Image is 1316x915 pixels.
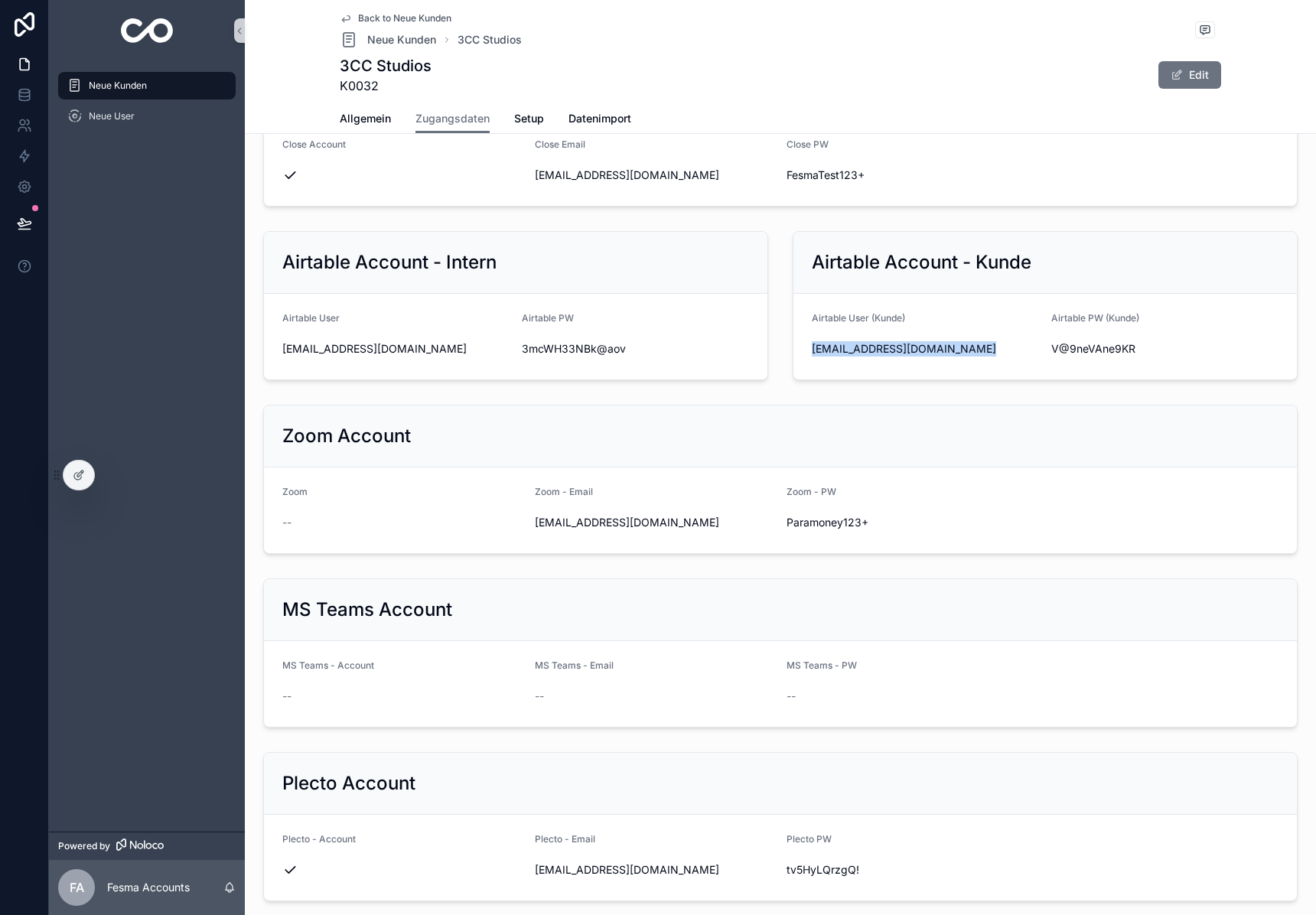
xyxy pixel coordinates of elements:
[415,105,490,134] a: Zugangsdaten
[787,833,832,845] span: Plecto PW
[787,689,796,704] span: --
[282,689,292,704] span: --
[282,598,452,622] h2: MS Teams Account
[458,32,522,47] a: 3CC Studios
[282,515,292,530] span: --
[282,341,510,357] span: [EMAIL_ADDRESS][DOMAIN_NAME]
[121,18,174,43] img: App logo
[282,771,415,796] h2: Plecto Account
[787,659,857,671] span: MS Teams - PW
[787,515,1027,530] span: Paramoney123+
[49,61,245,150] div: scrollable content
[535,689,544,704] span: --
[535,168,775,183] span: [EMAIL_ADDRESS][DOMAIN_NAME]
[535,659,614,671] span: MS Teams - Email
[282,659,374,671] span: MS Teams - Account
[282,312,340,324] span: Airtable User
[282,250,497,275] h2: Airtable Account - Intern
[535,833,595,845] span: Plecto - Email
[522,312,574,324] span: Airtable PW
[340,31,436,49] a: Neue Kunden
[282,833,356,845] span: Plecto - Account
[340,55,432,77] h1: 3CC Studios
[340,12,451,24] a: Back to Neue Kunden
[812,312,905,324] span: Airtable User (Kunde)
[282,138,346,150] span: Close Account
[535,515,775,530] span: [EMAIL_ADDRESS][DOMAIN_NAME]
[89,80,147,92] span: Neue Kunden
[522,341,749,357] span: 3mcWH33NBk@aov
[89,110,135,122] span: Neue User
[568,105,631,135] a: Datenimport
[415,111,490,126] span: Zugangsdaten
[367,32,436,47] span: Neue Kunden
[1158,61,1221,89] button: Edit
[1051,341,1279,357] span: V@9neVAne9KR
[568,111,631,126] span: Datenimport
[535,486,593,497] span: Zoom - Email
[358,12,451,24] span: Back to Neue Kunden
[812,341,1039,357] span: [EMAIL_ADDRESS][DOMAIN_NAME]
[514,111,544,126] span: Setup
[787,138,829,150] span: Close PW
[70,878,84,897] span: FA
[107,880,190,895] p: Fesma Accounts
[49,832,245,860] a: Powered by
[514,105,544,135] a: Setup
[340,105,391,135] a: Allgemein
[787,862,1027,878] span: tv5HyLQrzgQ!
[58,840,110,852] span: Powered by
[787,486,836,497] span: Zoom - PW
[812,250,1031,275] h2: Airtable Account - Kunde
[535,862,775,878] span: [EMAIL_ADDRESS][DOMAIN_NAME]
[787,168,1027,183] span: FesmaTest123+
[340,77,432,95] span: K0032
[58,103,236,130] a: Neue User
[340,111,391,126] span: Allgemein
[282,486,308,497] span: Zoom
[1051,312,1139,324] span: Airtable PW (Kunde)
[282,424,411,448] h2: Zoom Account
[58,72,236,99] a: Neue Kunden
[535,138,585,150] span: Close Email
